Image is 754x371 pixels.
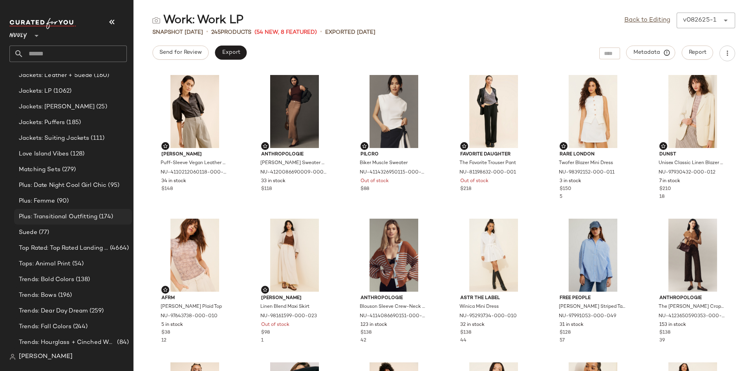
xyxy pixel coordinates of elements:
[361,329,372,336] span: $138
[560,295,626,302] span: Free People
[653,219,732,292] img: 4123650590353_029_b
[462,144,467,148] img: svg%3e
[261,338,264,343] span: 1
[559,313,616,320] span: NU-97991053-000-049
[361,151,427,158] span: Pilcro
[215,46,247,60] button: Export
[659,322,686,329] span: 153 in stock
[460,329,471,336] span: $138
[560,178,581,185] span: 3 in stock
[261,178,285,185] span: 33 in stock
[161,303,222,311] span: [PERSON_NAME] Plaid Top
[108,244,129,253] span: (4664)
[260,160,327,167] span: [PERSON_NAME] Sweater Maxi Skirt
[19,260,71,269] span: Tops: Animal Print
[559,169,615,176] span: NU-98392152-000-011
[161,329,170,336] span: $38
[152,16,160,24] img: svg%3e
[560,338,565,343] span: 57
[260,169,327,176] span: NU-4120086690009-000-027
[362,144,367,148] img: svg%3e
[683,16,716,25] div: v082625-1
[460,186,471,193] span: $218
[57,291,72,300] span: (196)
[60,165,76,174] span: (279)
[454,75,533,148] img: 81198632_001_b
[261,322,289,329] span: Out of stock
[71,260,84,269] span: (54)
[255,75,334,148] img: 4120086690009_027_b
[55,197,69,206] span: (90)
[260,303,309,311] span: Linen Blend Maxi Skirt
[633,49,669,56] span: Metadata
[221,49,240,56] span: Export
[682,46,713,60] button: Report
[19,307,88,316] span: Trends: Dear Day Dream
[88,307,104,316] span: (259)
[19,150,69,159] span: Love Island Vibes
[19,102,95,111] span: Jackets: [PERSON_NAME]
[19,181,106,190] span: Plus: Date Night Cool Girl Chic
[19,165,60,174] span: Matching Sets
[320,27,322,37] span: •
[89,134,104,143] span: (111)
[161,338,167,343] span: 12
[9,354,16,360] img: svg%3e
[19,244,108,253] span: Top Rated: Top Rated Landing Page
[37,228,49,237] span: (77)
[361,338,366,343] span: 42
[360,313,426,320] span: NU-4114086690151-000-026
[152,13,243,28] div: Work: Work LP
[661,144,666,148] img: svg%3e
[653,75,732,148] img: 97930432_012_b
[261,186,272,193] span: $118
[659,303,725,311] span: The [PERSON_NAME] Cropped High-Rise Wide-Leg Pants: Magic Fabric Edition
[159,49,202,56] span: Send for Review
[261,295,328,302] span: [PERSON_NAME]
[19,71,92,80] span: Jackets: Leather + Suede
[52,87,72,96] span: (1062)
[19,338,115,347] span: Trends: Hourglass + Cinched Waist
[459,313,517,320] span: NU-95293734-000-010
[360,169,426,176] span: NU-4114326950115-000-011
[361,322,387,329] span: 123 in stock
[211,29,221,35] span: 245
[106,181,119,190] span: (95)
[19,212,97,221] span: Plus: Transitional Outfitting
[163,287,168,292] img: svg%3e
[626,46,675,60] button: Metadata
[211,28,251,37] div: Products
[459,303,499,311] span: Winica Mini Dress
[65,118,81,127] span: (185)
[161,151,228,158] span: [PERSON_NAME]
[659,313,725,320] span: NU-4123650590353-000-029
[460,178,489,185] span: Out of stock
[659,338,665,343] span: 39
[19,197,55,206] span: Plus: Femme
[163,144,168,148] img: svg%3e
[460,338,467,343] span: 44
[459,160,516,167] span: The Favorite Trouser Pant
[624,16,670,25] a: Back to Editing
[360,160,408,167] span: Biker Muscle Sweater
[659,329,670,336] span: $138
[254,28,317,37] span: (54 New, 8 Featured)
[559,160,613,167] span: Twofer Blazer Mini Dress
[659,186,671,193] span: $210
[19,118,65,127] span: Jackets: Puffers
[97,212,113,221] span: (174)
[460,151,527,158] span: Favorite Daughter
[460,322,485,329] span: 32 in stock
[161,322,183,329] span: 5 in stock
[560,151,626,158] span: Rare London
[361,295,427,302] span: Anthropologie
[155,75,234,148] img: 4110212060118_022_b
[19,291,57,300] span: Trends: Bows
[19,322,71,331] span: Trends: Fall Colors
[161,186,173,193] span: $148
[92,71,109,80] span: (160)
[688,49,706,56] span: Report
[161,313,218,320] span: NU-97643738-000-010
[559,303,626,311] span: [PERSON_NAME] Striped Tailored Shirt
[71,322,88,331] span: (244)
